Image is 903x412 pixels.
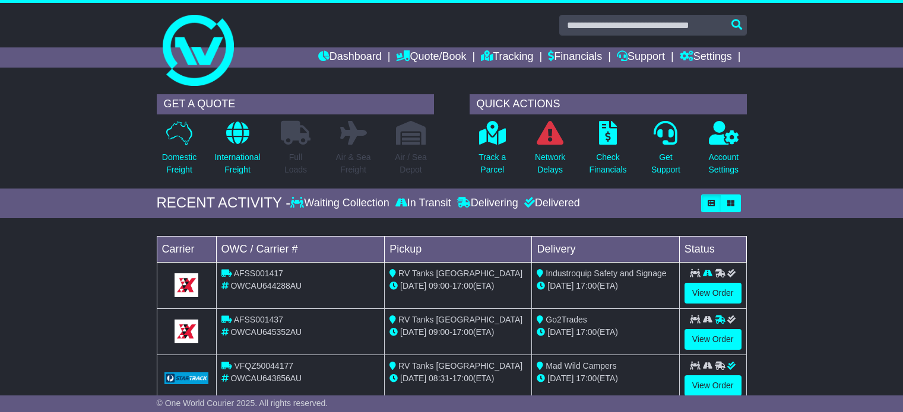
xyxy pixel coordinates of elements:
span: © One World Courier 2025. All rights reserved. [157,398,328,408]
span: AFSS001437 [234,315,283,324]
span: [DATE] [400,373,426,383]
div: Delivered [521,197,580,210]
p: Air / Sea Depot [395,151,427,176]
a: Quote/Book [396,47,466,68]
a: GetSupport [651,120,681,183]
span: Mad Wild Campers [546,361,616,371]
img: GetCarrierServiceLogo [164,372,209,384]
span: 09:00 [429,327,449,337]
div: - (ETA) [389,280,527,292]
span: [DATE] [400,281,426,290]
p: International Freight [214,151,260,176]
a: View Order [685,375,742,396]
div: RECENT ACTIVITY - [157,194,291,212]
a: View Order [685,329,742,350]
span: [DATE] [547,373,574,383]
span: 17:00 [452,373,473,383]
div: In Transit [392,197,454,210]
a: Financials [548,47,602,68]
span: RV Tanks [GEOGRAPHIC_DATA] [398,361,522,371]
span: 17:00 [452,327,473,337]
td: OWC / Carrier # [216,236,385,262]
a: InternationalFreight [214,120,261,183]
span: [DATE] [547,327,574,337]
a: Support [617,47,665,68]
div: (ETA) [537,280,674,292]
a: NetworkDelays [534,120,566,183]
a: Track aParcel [478,120,506,183]
a: AccountSettings [708,120,740,183]
a: DomesticFreight [161,120,197,183]
img: GetCarrierServiceLogo [175,320,198,343]
span: [DATE] [547,281,574,290]
span: OWCAU643856AU [230,373,302,383]
span: 08:31 [429,373,449,383]
span: 17:00 [576,327,597,337]
span: RV Tanks [GEOGRAPHIC_DATA] [398,315,522,324]
p: Account Settings [709,151,739,176]
p: Full Loads [281,151,310,176]
span: 17:00 [452,281,473,290]
span: AFSS001417 [234,269,283,278]
span: Industroquip Safety and Signage [546,269,666,278]
p: Network Delays [535,151,565,176]
div: QUICK ACTIONS [470,94,747,114]
span: 17:00 [576,373,597,383]
span: [DATE] [400,327,426,337]
a: Tracking [481,47,533,68]
td: Status [679,236,746,262]
span: 09:00 [429,281,449,290]
a: Settings [680,47,732,68]
p: Get Support [651,151,680,176]
span: OWCAU644288AU [230,281,302,290]
p: Check Financials [590,151,627,176]
div: - (ETA) [389,326,527,338]
div: Delivering [454,197,521,210]
p: Air & Sea Freight [335,151,370,176]
td: Delivery [532,236,679,262]
div: Waiting Collection [290,197,392,210]
p: Track a Parcel [479,151,506,176]
a: Dashboard [318,47,382,68]
td: Pickup [385,236,532,262]
span: Go2Trades [546,315,587,324]
div: (ETA) [537,372,674,385]
span: 17:00 [576,281,597,290]
a: View Order [685,283,742,304]
img: GetCarrierServiceLogo [175,273,198,297]
a: CheckFinancials [589,120,628,183]
p: Domestic Freight [162,151,197,176]
div: (ETA) [537,326,674,338]
div: - (ETA) [389,372,527,385]
span: OWCAU645352AU [230,327,302,337]
div: GET A QUOTE [157,94,434,114]
span: RV Tanks [GEOGRAPHIC_DATA] [398,269,522,278]
span: VFQZ50044177 [234,361,293,371]
td: Carrier [157,236,216,262]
